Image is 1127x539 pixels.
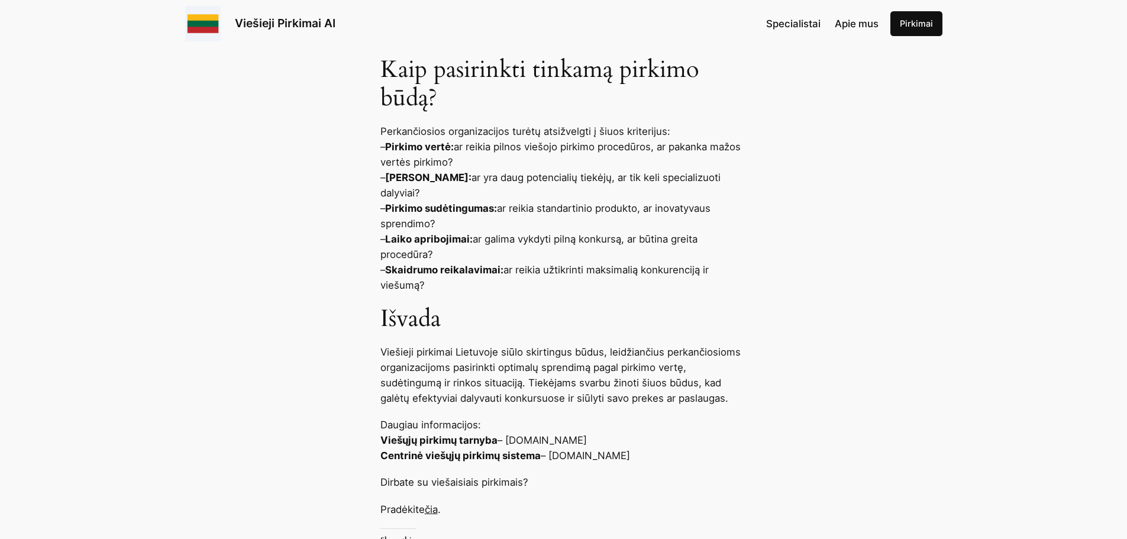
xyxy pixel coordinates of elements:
p: Pradėkite . [380,502,747,517]
strong: Viešųjų pirkimų tarnyba [380,434,498,446]
a: Specialistai [766,16,821,31]
h2: Išvada [380,305,747,333]
span: Specialistai [766,18,821,30]
strong: Skaidrumo reikalavimai: [385,264,503,276]
img: Viešieji pirkimai logo [185,6,221,41]
h2: Kaip pasirinkti tinkamą pirkimo būdą? [380,56,747,112]
p: Dirbate su viešaisiais pirkimais? [380,475,747,490]
a: Viešieji Pirkimai AI [235,16,335,30]
span: Apie mus [835,18,879,30]
p: Viešieji pirkimai Lietuvoje siūlo skirtingus būdus, leidžiančius perkančiosioms organizacijoms pa... [380,344,747,406]
strong: Centrinė viešųjų pirkimų sistema [380,450,541,461]
a: čia [425,504,438,515]
a: Pirkimai [890,11,942,36]
a: Apie mus [835,16,879,31]
nav: Navigation [766,16,879,31]
p: Perkančiosios organizacijos turėtų atsižvelgti į šiuos kriterijus: – ar reikia pilnos viešojo pir... [380,124,747,293]
strong: [PERSON_NAME]: [385,172,472,183]
strong: Pirkimo vertė: [385,141,454,153]
strong: Pirkimo sudėtingumas: [385,202,497,214]
p: Daugiau informacijos: – [DOMAIN_NAME] – [DOMAIN_NAME] [380,417,747,463]
strong: Laiko apribojimai: [385,233,473,245]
